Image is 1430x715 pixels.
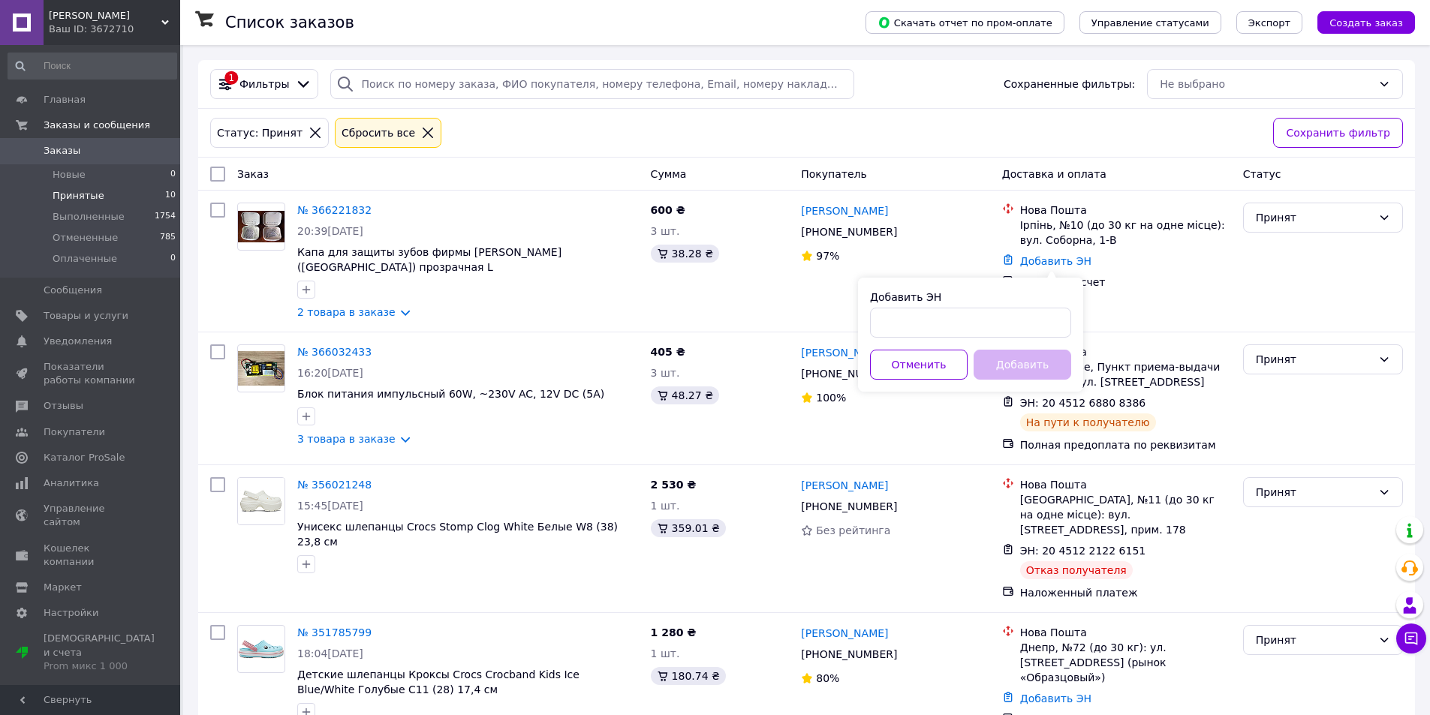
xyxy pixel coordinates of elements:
div: [PHONE_NUMBER] [798,644,900,665]
span: ЭН: 20 4512 2122 6151 [1020,545,1146,557]
div: Сбросить все [339,125,418,141]
div: [PHONE_NUMBER] [798,221,900,242]
span: [DEMOGRAPHIC_DATA] и счета [44,632,155,673]
a: Блок питания импульсный 60W, ~230V AC, 12V DC (5A) [297,388,604,400]
div: Днепр, №72 (до 30 кг): ул. [STREET_ADDRESS] (рынок «Образцовый») [1020,640,1231,685]
img: Фото товару [238,478,284,524]
div: [GEOGRAPHIC_DATA], №11 (до 30 кг на одне місце): вул. [STREET_ADDRESS], прим. 178 [1020,492,1231,537]
a: Детские шлепанцы Кроксы Crocs Crocband Kids Ice Blue/White Голубые C11 (28) 17,4 см [297,668,580,695]
a: Фото товару [237,625,285,673]
div: с. Сухолучье, Пункт приема-выдачи (до 30 кг): ул. [STREET_ADDRESS] [1020,359,1231,389]
div: Нова Пошта [1020,477,1231,492]
a: Добавить ЭН [1020,255,1091,267]
span: Настройки [44,606,98,620]
span: 80% [816,672,839,684]
div: Полная предоплата по реквизитам [1020,437,1231,452]
span: Принятые [53,189,104,203]
a: 3 товара в заказе [297,433,396,445]
span: Выполненные [53,210,125,224]
div: Принят [1256,632,1372,648]
div: Ваш ID: 3672710 [49,23,180,36]
img: Фото товару [238,639,284,659]
span: 600 ₴ [651,204,685,216]
span: 97% [816,250,839,262]
span: Отмененные [53,231,118,245]
span: Отзывы [44,399,83,413]
button: Скачать отчет по пром-оплате [866,11,1064,34]
span: 3 шт. [651,367,680,379]
span: Без рейтинга [816,524,890,536]
div: 180.74 ₴ [651,667,726,685]
a: 2 товара в заказе [297,306,396,318]
div: Принят [1256,484,1372,500]
span: 405 ₴ [651,346,685,358]
button: Экспорт [1236,11,1302,34]
span: 20:39[DATE] [297,225,363,237]
img: Фото товару [238,351,284,386]
h1: Список заказов [225,14,354,32]
div: [PHONE_NUMBER] [798,496,900,517]
div: [PHONE_NUMBER] [798,363,900,384]
img: Фото товару [238,211,284,242]
div: 359.01 ₴ [651,519,726,537]
span: Управление статусами [1091,17,1209,29]
span: 10 [165,189,176,203]
span: Маркет [44,581,82,594]
span: Экспорт [1248,17,1290,29]
span: ЭН: 20 4512 6880 8386 [1020,397,1146,409]
div: 38.28 ₴ [651,245,719,263]
button: Управление статусами [1079,11,1221,34]
span: 1 шт. [651,647,680,659]
span: Фильтры [239,77,289,92]
span: Товары и услуги [44,309,128,323]
div: 48.27 ₴ [651,386,719,404]
button: Отменить [870,350,968,380]
span: ФОП Малеев [49,9,161,23]
div: Не выбрано [1160,76,1372,92]
button: Чат с покупателем [1396,623,1426,653]
span: 1 шт. [651,500,680,512]
span: 100% [816,392,846,404]
a: Создать заказ [1302,16,1415,28]
input: Поиск [8,53,177,80]
span: Кошелек компании [44,542,139,569]
a: Унисекс шлепанцы Crocs Stomp Clog White Белые W8 (38) 23,8 см [297,521,618,548]
span: 0 [170,252,176,266]
span: 16:20[DATE] [297,367,363,379]
span: Создать заказ [1329,17,1403,29]
div: Статус: Принят [214,125,306,141]
a: Фото товару [237,477,285,525]
div: Наложенный платеж [1020,585,1231,600]
div: Нова Пошта [1020,625,1231,640]
span: Заказ [237,168,269,180]
span: Управление сайтом [44,502,139,529]
span: 785 [160,231,176,245]
a: [PERSON_NAME] [801,345,888,360]
span: 18:04[DATE] [297,647,363,659]
span: Заказы [44,144,80,158]
a: № 366032433 [297,346,372,358]
span: 2 530 ₴ [651,479,697,491]
a: Капа для защиты зубов фирмы [PERSON_NAME] ([GEOGRAPHIC_DATA]) прозрачная L [297,246,561,273]
div: Ірпінь, №10 (до 30 кг на одне місце): вул. Соборна, 1-В [1020,218,1231,248]
span: Статус [1243,168,1281,180]
a: [PERSON_NAME] [801,626,888,641]
span: Доставка и оплата [1002,168,1106,180]
div: Оплата на счет [1020,275,1231,290]
a: [PERSON_NAME] [801,203,888,218]
div: Принят [1256,351,1372,368]
span: Сохранить фильтр [1286,125,1390,141]
span: Показатели работы компании [44,360,139,387]
button: Сохранить фильтр [1273,118,1403,148]
span: Сохраненные фильтры: [1004,77,1135,92]
span: 0 [170,168,176,182]
span: Оплаченные [53,252,117,266]
a: № 356021248 [297,479,372,491]
div: Нова Пошта [1020,344,1231,359]
span: 15:45[DATE] [297,500,363,512]
span: 3 шт. [651,225,680,237]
